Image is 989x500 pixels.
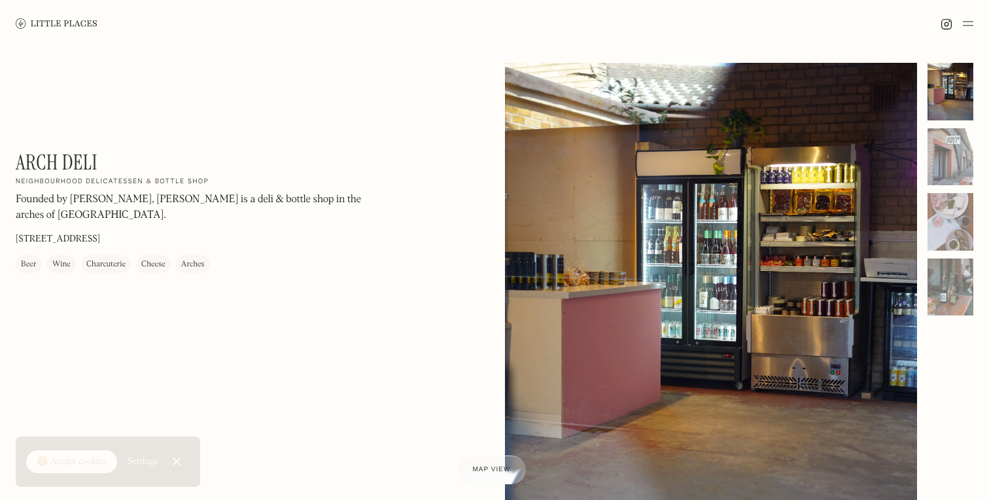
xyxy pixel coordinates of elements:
[16,192,369,224] p: Founded by [PERSON_NAME], [PERSON_NAME] is a deli & bottle shop in the arches of [GEOGRAPHIC_DATA].
[457,455,527,484] a: Map view
[128,447,158,476] a: Settings
[16,233,100,247] p: [STREET_ADDRESS]
[128,457,158,466] div: Settings
[86,259,126,272] div: Charcuterie
[37,455,107,469] div: 🍪 Accept cookies
[16,150,97,175] h1: Arch Deli
[164,448,190,474] a: Close Cookie Popup
[176,461,177,462] div: Close Cookie Popup
[181,259,205,272] div: Arches
[52,259,71,272] div: Wine
[26,450,117,474] a: 🍪 Accept cookies
[16,178,209,187] h2: Neighbourhood delicatessen & bottle shop
[473,466,511,473] span: Map view
[21,259,37,272] div: Beer
[141,259,165,272] div: Cheese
